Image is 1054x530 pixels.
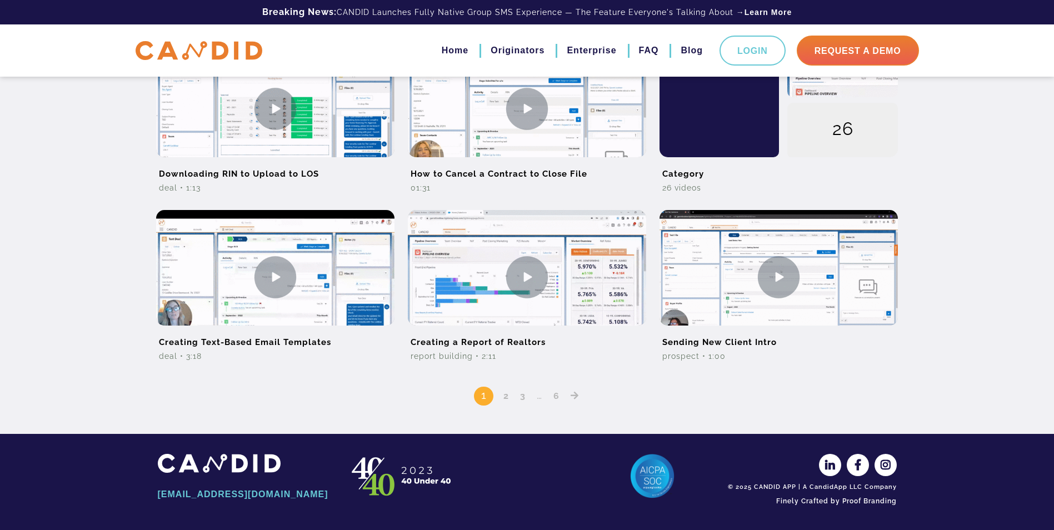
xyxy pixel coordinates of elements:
[156,326,394,351] h2: Creating Text-Based Email Templates
[660,182,898,193] div: 26 Videos
[630,454,675,498] img: AICPA SOC 2
[156,351,394,362] div: Deal • 3:18
[408,182,646,193] div: 01:31
[660,157,898,182] h2: Category
[156,42,394,176] img: Downloading RIN to Upload to LOS Video
[681,41,703,60] a: Blog
[797,36,919,66] a: Request A Demo
[156,210,394,344] img: Creating Text-Based Email Templates Video
[639,41,659,60] a: FAQ
[725,492,897,511] a: Finely Crafted by Proof Branding
[442,41,468,60] a: Home
[408,326,646,351] h2: Creating a Report of Realtors
[149,370,905,406] nav: Posts pagination
[156,157,394,182] h2: Downloading RIN to Upload to LOS
[660,210,898,344] img: Sending New Client Intro Video
[660,326,898,351] h2: Sending New Client Intro
[491,41,545,60] a: Originators
[660,351,898,362] div: Prospect • 1:00
[136,41,262,61] img: CANDID APP
[156,182,394,193] div: Deal • 1:13
[408,42,646,176] img: How to Cancel a Contract to Close File Video
[533,388,546,402] span: …
[158,485,330,504] a: [EMAIL_ADDRESS][DOMAIN_NAME]
[567,41,616,60] a: Enterprise
[474,387,493,406] span: 1
[408,210,646,344] img: Creating a Report of Realtors Video
[158,454,281,472] img: CANDID APP
[550,391,563,401] a: 6
[787,103,898,158] div: 26
[745,7,792,18] a: Learn More
[347,454,458,498] img: CANDID APP
[262,7,337,17] b: Breaking News:
[408,157,646,182] h2: How to Cancel a Contract to Close File
[725,483,897,492] div: © 2025 CANDID APP | A CandidApp LLC Company
[499,391,513,401] a: 2
[516,391,530,401] a: 3
[720,36,786,66] a: Login
[408,351,646,362] div: Report Building • 2:11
